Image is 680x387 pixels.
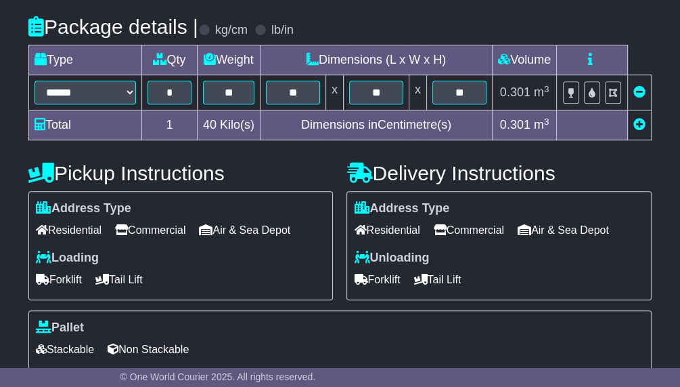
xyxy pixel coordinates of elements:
span: Tail Lift [95,269,143,290]
td: Type [28,45,141,75]
sup: 3 [544,84,549,94]
td: Kilo(s) [197,110,260,140]
td: x [325,75,343,110]
span: Air & Sea Depot [518,220,609,241]
span: 0.301 [500,85,530,99]
span: © One World Courier 2025. All rights reserved. [120,371,316,382]
span: Tail Lift [413,269,461,290]
td: Total [28,110,141,140]
sup: 3 [544,117,549,127]
h4: Package details | [28,16,198,38]
span: Air & Sea Depot [199,220,290,241]
label: Loading [36,251,99,266]
td: Qty [141,45,197,75]
label: Address Type [36,201,131,216]
h4: Pickup Instructions [28,162,334,184]
a: Remove this item [633,85,645,99]
span: Commercial [434,220,504,241]
h4: Delivery Instructions [346,162,652,184]
td: Volume [492,45,556,75]
span: 40 [203,118,217,131]
span: m [534,118,549,131]
td: x [409,75,426,110]
span: Stackable [36,339,94,360]
span: Residential [354,220,420,241]
span: Forklift [354,269,400,290]
label: Pallet [36,321,84,335]
label: lb/in [271,23,294,38]
td: Weight [197,45,260,75]
label: Unloading [354,251,429,266]
span: Residential [36,220,101,241]
a: Add new item [633,118,645,131]
span: Non Stackable [108,339,189,360]
span: m [534,85,549,99]
span: Forklift [36,269,82,290]
td: Dimensions in Centimetre(s) [260,110,492,140]
span: Commercial [115,220,185,241]
label: Address Type [354,201,449,216]
label: kg/cm [215,23,248,38]
td: Dimensions (L x W x H) [260,45,492,75]
span: 0.301 [500,118,530,131]
td: 1 [141,110,197,140]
